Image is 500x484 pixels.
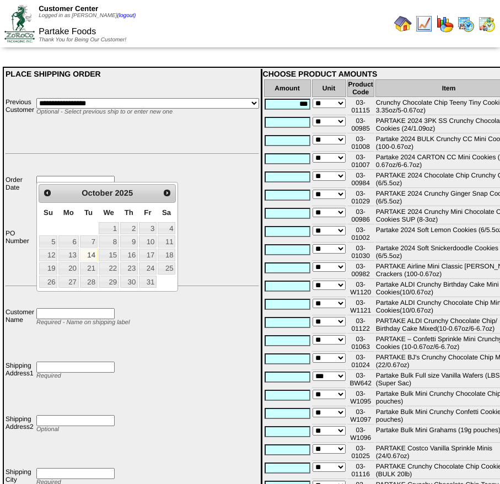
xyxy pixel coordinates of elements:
span: Logged in as [PERSON_NAME] [39,13,136,19]
span: Optional - Select previous ship to or enter new one [36,109,173,115]
a: 17 [139,249,157,261]
a: 16 [120,249,138,261]
img: home.gif [394,15,412,33]
td: 03-W1096 [347,426,374,443]
td: Customer Name [5,308,35,360]
span: Thank You for Being Our Customer! [39,37,126,43]
td: 03-01063 [347,335,374,352]
a: 22 [99,262,119,275]
td: 03-01115 [347,98,374,115]
a: 10 [139,235,157,248]
span: 2025 [115,189,133,198]
a: 3 [139,222,157,234]
td: Shipping Address1 [5,361,35,413]
span: Tuesday [84,208,93,217]
a: 23 [120,262,138,275]
a: 29 [99,276,119,288]
td: 03-01002 [347,225,374,243]
td: 03-01008 [347,135,374,152]
td: 03-W1120 [347,280,374,297]
span: Saturday [162,208,171,217]
a: 25 [158,262,175,275]
a: 6 [58,235,78,248]
img: calendarprod.gif [457,15,475,33]
a: Prev [40,186,55,200]
span: Next [163,189,171,197]
span: Monday [63,208,74,217]
td: 03-W1121 [347,298,374,315]
span: Thursday [125,208,133,217]
a: 27 [58,276,78,288]
a: 13 [58,249,78,261]
a: 5 [39,235,57,248]
td: Shipping Address2 [5,415,35,467]
td: Previous Customer [5,98,35,148]
img: calendarinout.gif [478,15,496,33]
span: Required [36,373,61,379]
img: ZoRoCo_Logo(Green%26Foil)%20jpg.webp [4,5,35,42]
td: 03-01024 [347,353,374,370]
td: 03-01029 [347,189,374,206]
a: 24 [139,262,157,275]
td: 03-01007 [347,153,374,170]
a: 30 [120,276,138,288]
td: Order Date [5,175,35,228]
th: Amount [264,79,311,97]
span: Friday [144,208,151,217]
a: 12 [39,249,57,261]
a: 14 [80,249,98,261]
td: PO Number [5,229,35,281]
td: 03-01116 [347,462,374,479]
span: Sunday [44,208,53,217]
td: 03-00986 [347,207,374,224]
a: 4 [158,222,175,234]
td: 03-01030 [347,244,374,261]
td: 03-BW642 [347,371,374,388]
td: 03-01122 [347,316,374,334]
a: 31 [139,276,157,288]
span: Wednesday [103,208,114,217]
a: 21 [80,262,98,275]
span: Partake Foods [39,27,96,36]
td: 03-W1095 [347,389,374,406]
a: 7 [80,235,98,248]
a: 26 [39,276,57,288]
img: graph.gif [436,15,454,33]
a: (logout) [117,13,136,19]
span: Optional [36,426,59,433]
a: 15 [99,249,119,261]
a: 8 [99,235,119,248]
img: line_graph.gif [415,15,433,33]
span: October [82,189,112,198]
td: 03-00985 [347,116,374,133]
a: 11 [158,235,175,248]
a: 9 [120,235,138,248]
span: Prev [43,189,52,197]
div: PLACE SHIPPING ORDER [6,69,259,78]
td: 03-00982 [347,262,374,279]
th: Product Code [347,79,374,97]
a: 20 [58,262,78,275]
a: 28 [80,276,98,288]
a: Next [160,186,174,200]
th: Unit [312,79,346,97]
td: 03-W1097 [347,407,374,424]
a: 18 [158,249,175,261]
a: 1 [99,222,119,234]
a: 19 [39,262,57,275]
td: 03-01025 [347,444,374,461]
span: Required - Name on shipping label [36,319,130,326]
a: 2 [120,222,138,234]
td: 03-00984 [347,171,374,188]
span: Customer Center [39,4,98,13]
